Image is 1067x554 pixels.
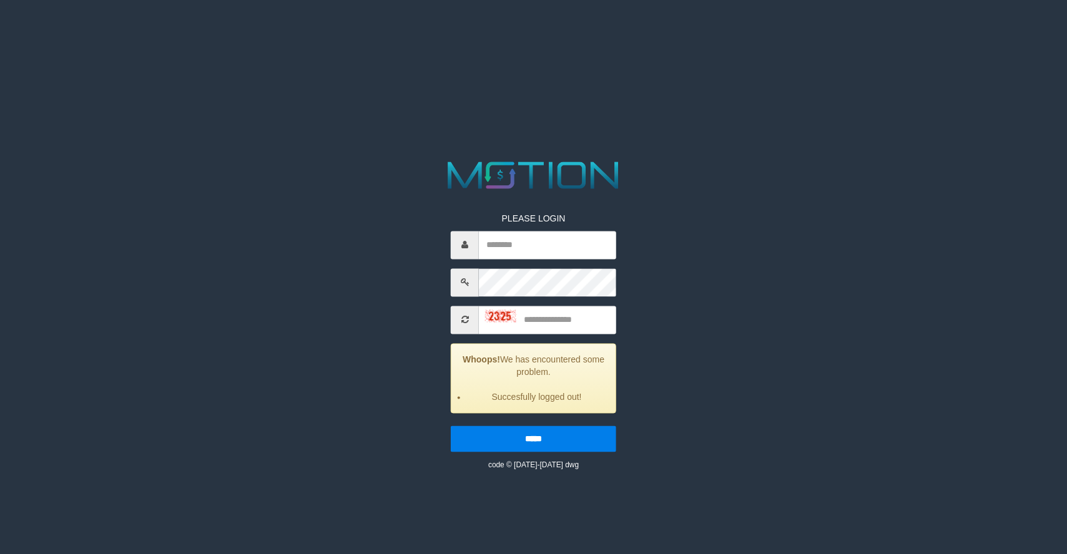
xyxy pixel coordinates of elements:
[485,310,516,323] img: captcha
[467,391,606,403] li: Succesfully logged out!
[463,354,500,364] strong: Whoops!
[440,157,627,193] img: MOTION_logo.png
[451,343,616,413] div: We has encountered some problem.
[451,212,616,225] p: PLEASE LOGIN
[488,460,579,469] small: code © [DATE]-[DATE] dwg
